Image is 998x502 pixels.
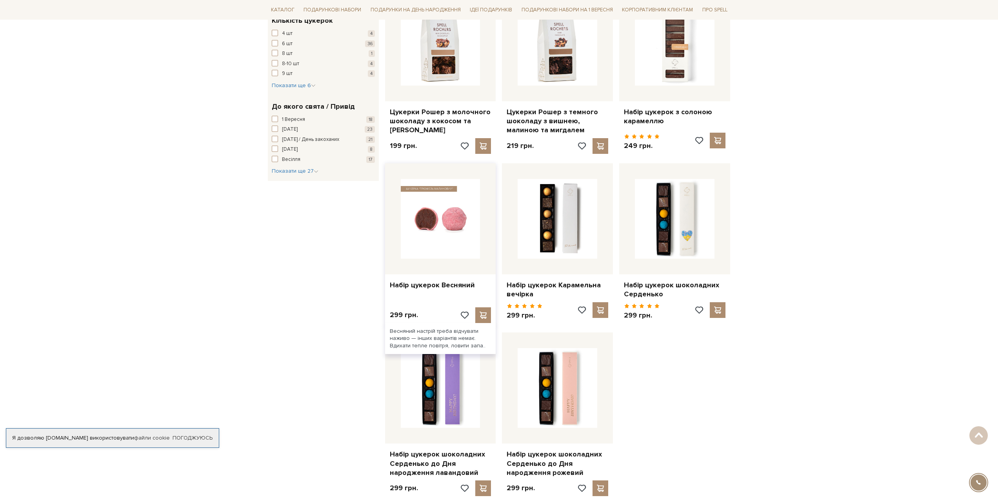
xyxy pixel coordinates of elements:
button: 8 шт 1 [272,50,375,58]
span: [DATE] / День закоханих [282,136,339,144]
a: Цукерки Рошер з молочного шоколаду з кокосом та [PERSON_NAME] [390,108,491,135]
span: 1 Вересня [282,116,305,124]
a: Набір цукерок шоколадних Серденько до Дня народження рожевий [507,450,608,477]
span: 21 [366,136,375,143]
a: Набір цукерок з солоною карамеллю [624,108,725,126]
p: 299 грн. [624,311,660,320]
a: Цукерки Рошер з темного шоколаду з вишнею, малиною та мигдалем [507,108,608,135]
button: 8-10 шт 4 [272,60,375,68]
span: Весілля [282,156,300,164]
a: Ідеї подарунків [467,4,515,16]
span: 18 [366,116,375,123]
span: [DATE] [282,146,298,153]
a: Погоджуюсь [173,434,213,442]
p: 299 грн. [390,484,418,493]
button: 1 Вересня 18 [272,116,375,124]
a: Подарункові набори [300,4,364,16]
span: 36 [365,40,375,47]
button: Показати ще 27 [272,167,318,175]
span: 8 шт [282,50,293,58]
p: 249 грн. [624,141,660,150]
span: До якого свята / Привід [272,101,355,112]
p: 219 грн. [507,141,534,150]
img: Набір цукерок Весняний [401,179,480,259]
span: 4 [368,30,375,37]
span: 4 [368,60,375,67]
span: 4 [368,70,375,77]
span: 4 шт [282,30,293,38]
p: 199 грн. [390,141,417,150]
p: 299 грн. [390,310,418,319]
a: Набір цукерок шоколадних Серденько [624,281,725,299]
p: 299 грн. [507,484,535,493]
span: [DATE] [282,126,298,133]
button: 6 шт 36 [272,40,375,48]
span: 8-10 шт [282,60,299,68]
span: 23 [365,126,375,133]
a: файли cookie [134,434,170,441]
div: Я дозволяю [DOMAIN_NAME] використовувати [6,434,219,442]
a: Подарункові набори на 1 Вересня [518,3,616,16]
p: 299 грн. [507,311,542,320]
a: Набір цукерок шоколадних Серденько до Дня народження лавандовий [390,450,491,477]
button: [DATE] / День закоханих 21 [272,136,375,144]
button: 4 шт 4 [272,30,375,38]
a: Про Spell [699,4,731,16]
span: Показати ще 27 [272,168,318,174]
span: 1 [369,50,375,57]
a: Каталог [268,4,298,16]
span: 17 [366,156,375,163]
span: 8 [368,146,375,153]
a: Набір цукерок Карамельна вечірка [507,281,608,299]
button: Весілля 17 [272,156,375,164]
span: Кількість цукерок [272,15,333,26]
button: 9 шт 4 [272,70,375,78]
span: 9 шт [282,70,293,78]
div: Весняний настрій треба відчувати наживо — інших варіантів немає. Вдихати тепле повітря, ловити за... [385,323,496,354]
a: Корпоративним клієнтам [619,3,696,16]
a: Набір цукерок Весняний [390,281,491,290]
span: 6 шт [282,40,293,48]
a: Подарунки на День народження [367,4,464,16]
button: [DATE] 23 [272,126,375,133]
button: [DATE] 8 [272,146,375,153]
button: Показати ще 6 [272,82,316,89]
